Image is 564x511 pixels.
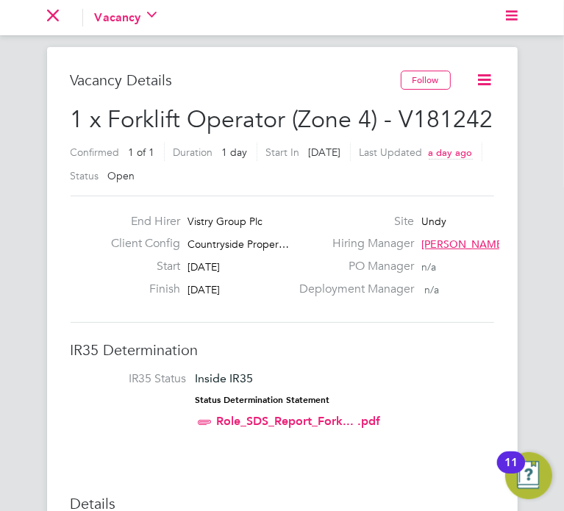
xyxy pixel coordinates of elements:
span: Open [108,169,135,182]
span: [PERSON_NAME] [421,237,506,251]
label: Site [290,214,414,229]
a: Role_SDS_Report_Fork... .pdf [217,414,381,428]
strong: Status Determination Statement [196,395,330,405]
label: Finish [99,282,180,297]
label: Deployment Manager [290,282,414,297]
label: Start [99,259,180,274]
span: Inside IR35 [196,371,254,385]
label: Last Updated [360,146,423,159]
span: a day ago [429,146,473,159]
label: PO Manager [290,259,414,274]
span: Countryside Proper… [188,237,289,251]
span: [DATE] [309,146,341,159]
span: n/a [424,283,439,296]
label: End Hirer [99,214,180,229]
button: Vacancy [95,9,157,26]
label: Client Config [99,236,180,251]
span: 1 of 1 [129,146,155,159]
span: n/a [421,260,436,274]
span: [DATE] [188,260,220,274]
h3: Vacancy Details [71,71,401,90]
button: Follow [401,71,451,90]
span: 1 day [222,146,248,159]
span: [DATE] [188,283,220,296]
span: Vistry Group Plc [188,215,263,228]
label: Duration [174,146,213,159]
h3: IR35 Determination [71,340,494,360]
label: IR35 Status [71,371,187,387]
span: Undy [421,215,446,228]
div: 11 [504,462,518,482]
label: Hiring Manager [290,236,414,251]
label: Confirmed [71,146,120,159]
label: Status [71,169,99,182]
button: Open Resource Center, 11 new notifications [505,452,552,499]
label: Start In [266,146,300,159]
span: 1 x Forklift Operator (Zone 4) - V181242 [71,105,493,134]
